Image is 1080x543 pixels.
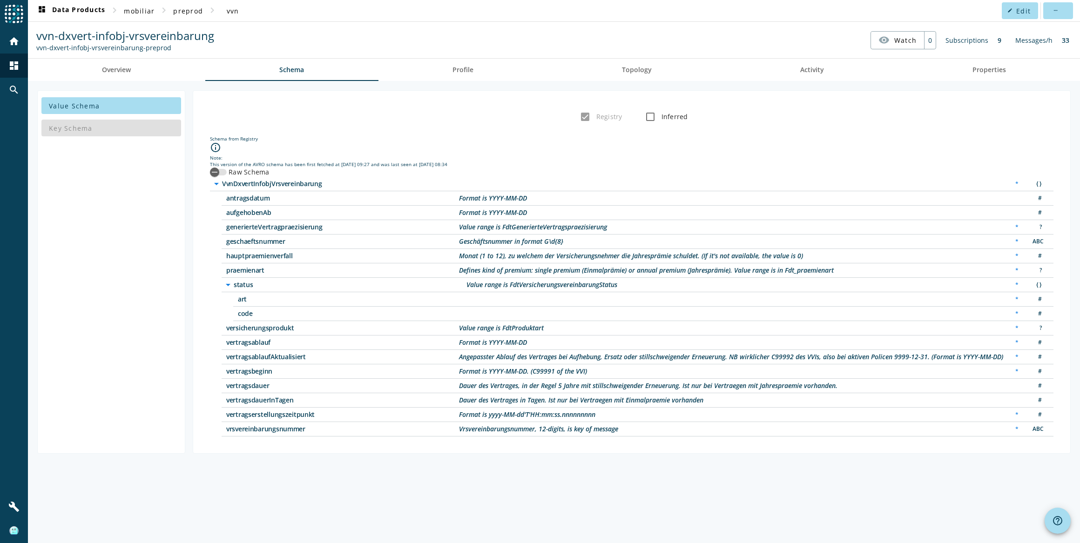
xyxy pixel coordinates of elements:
[1028,309,1046,319] div: Number
[941,31,993,49] div: Subscriptions
[226,368,459,375] span: /vertragsbeginn
[226,325,459,331] span: /versicherungsprodukt
[459,209,527,216] div: Description
[1011,410,1023,420] div: Required
[8,60,20,71] mat-icon: dashboard
[226,195,459,201] span: /antragsdatum
[459,224,607,230] div: Description
[1011,251,1023,261] div: Required
[223,279,234,290] i: arrow_drop_down
[1028,251,1046,261] div: Number
[226,224,459,230] span: /generierteVertragpraezisierung
[459,397,703,403] div: Description
[1052,515,1063,526] mat-icon: help_outline
[1028,338,1046,348] div: Number
[238,296,471,302] span: /status/art
[1002,2,1038,19] button: Edit
[36,5,105,16] span: Data Products
[5,5,23,23] img: spoud-logo.svg
[226,411,459,418] span: /vertragserstellungszeitpunkt
[1028,222,1046,232] div: Unknown
[622,67,652,73] span: Topology
[226,354,459,360] span: /vertragsablaufAktualisiert
[878,34,890,46] mat-icon: visibility
[1007,8,1012,13] mat-icon: edit
[1028,266,1046,275] div: Unknown
[36,5,47,16] mat-icon: dashboard
[33,2,109,19] button: Data Products
[1011,237,1023,247] div: Required
[1028,424,1046,434] div: String
[1011,179,1023,189] div: Required
[222,181,455,187] span: /
[993,31,1006,49] div: 9
[1028,381,1046,391] div: Number
[459,325,544,331] div: Description
[226,209,459,216] span: /aufgehobenAb
[8,84,20,95] mat-icon: search
[1028,352,1046,362] div: Number
[660,112,688,121] label: Inferred
[210,142,221,153] i: info_outline
[211,178,222,189] i: arrow_drop_down
[1028,323,1046,333] div: Unknown
[207,5,218,16] mat-icon: chevron_right
[226,339,459,346] span: /vertragsablauf
[1011,323,1023,333] div: Required
[459,368,587,375] div: Description
[1011,280,1023,290] div: Required
[238,310,471,317] span: /status/code
[109,5,120,16] mat-icon: chevron_right
[1011,295,1023,304] div: Required
[234,282,466,288] span: /status
[1028,396,1046,405] div: Number
[8,501,20,512] mat-icon: build
[1011,367,1023,376] div: Required
[459,238,563,245] div: Description
[226,253,459,259] span: /hauptpraemienverfall
[173,7,203,15] span: preprod
[1011,266,1023,275] div: Required
[226,382,459,389] span: /vertragsdauer
[1057,31,1074,49] div: 33
[227,168,270,177] label: Raw Schema
[800,67,824,73] span: Activity
[169,2,207,19] button: preprod
[226,238,459,245] span: /geschaeftsnummer
[1011,424,1023,434] div: Required
[1011,338,1023,348] div: Required
[102,67,131,73] span: Overview
[459,267,834,274] div: Description
[8,36,20,47] mat-icon: home
[1053,8,1058,13] mat-icon: more_horiz
[924,32,936,49] div: 0
[1011,222,1023,232] div: Required
[459,354,1003,360] div: Description
[36,43,214,52] div: Kafka Topic: vvn-dxvert-infobj-vrsvereinbarung-preprod
[1028,237,1046,247] div: String
[459,426,618,432] div: Description
[120,2,158,19] button: mobiliar
[459,195,527,201] div: Description
[894,32,917,48] span: Watch
[226,267,459,274] span: /praemienart
[226,426,459,432] span: /vrsvereinbarungsnummer
[452,67,473,73] span: Profile
[218,2,248,19] button: vvn
[1011,352,1023,362] div: Required
[1011,31,1057,49] div: Messages/h
[466,282,617,288] div: Description
[1011,309,1023,319] div: Required
[9,526,19,536] img: 2655eea025f51b9e8c628ea164e43457
[210,135,1053,142] div: Schema from Registry
[1028,410,1046,420] div: Number
[49,101,100,110] span: Value Schema
[210,161,1053,168] div: This version of the AVRO schema has been first fetched at [DATE] 09:27 and was last seen at [DATE...
[36,28,214,43] span: vvn-dxvert-infobj-vrsvereinbarung
[1028,194,1046,203] div: Number
[124,7,155,15] span: mobiliar
[1016,7,1031,15] span: Edit
[41,97,181,114] button: Value Schema
[227,7,239,15] span: vvn
[871,32,924,48] button: Watch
